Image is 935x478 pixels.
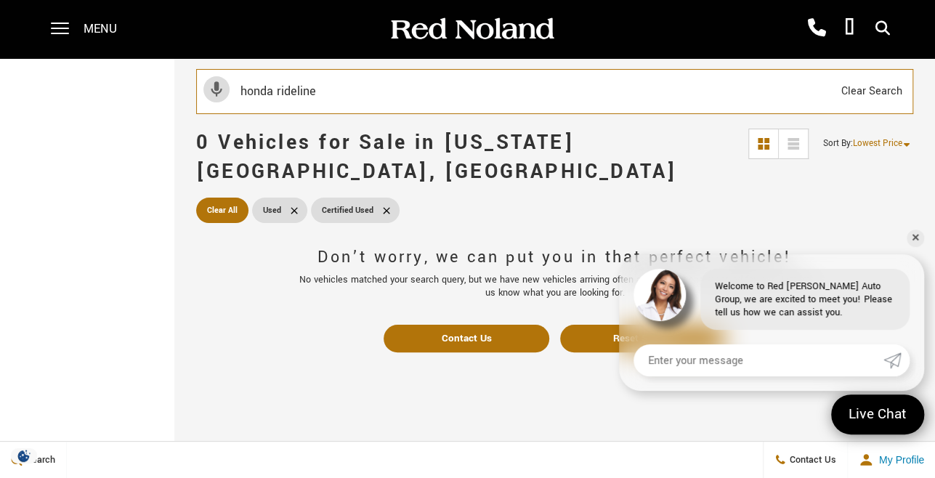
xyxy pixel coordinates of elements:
[196,69,913,114] input: Search Inventory
[634,344,883,376] input: Enter your message
[322,201,373,219] span: Certified Used
[634,269,686,321] img: Agent profile photo
[442,332,492,345] div: Contact Us
[613,332,673,345] div: Reset Search
[853,137,902,150] span: Lowest Price
[196,129,677,186] span: 0 Vehicles for Sale in [US_STATE][GEOGRAPHIC_DATA], [GEOGRAPHIC_DATA]
[207,201,238,219] span: Clear All
[841,405,914,424] span: Live Chat
[296,273,814,299] p: No vehicles matched your search query, but we have new vehicles arriving often and can get one re...
[560,325,726,352] div: Reset Search
[203,76,230,102] svg: Click to toggle on voice search
[384,325,549,352] div: Contact Us
[834,70,910,113] span: Clear Search
[388,17,555,42] img: Red Noland Auto Group
[700,269,910,330] div: Welcome to Red [PERSON_NAME] Auto Group, we are excited to meet you! Please tell us how we can as...
[873,454,924,466] span: My Profile
[848,442,935,478] button: Open user profile menu
[823,137,853,150] span: Sort By :
[7,448,41,463] img: Opt-Out Icon
[883,344,910,376] a: Submit
[263,201,281,219] span: Used
[7,448,41,463] section: Click to Open Cookie Consent Modal
[296,248,814,266] h2: Don’t worry, we can put you in that perfect vehicle!
[831,394,924,434] a: Live Chat
[786,453,836,466] span: Contact Us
